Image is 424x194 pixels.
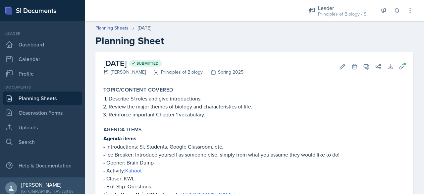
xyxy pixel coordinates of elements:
a: Kahoot [125,167,142,174]
p: - Introductions: SI, Students, Google Classroom, etc. [103,143,405,151]
a: Observation Forms [3,106,82,119]
div: Leader [3,31,82,36]
div: Help & Documentation [3,159,82,172]
p: Review the major themes of biology and characteristics of life. [109,102,405,110]
div: Documents [3,84,82,90]
div: Leader [318,4,371,12]
h2: [DATE] [103,57,243,69]
p: - Closer: KWL [103,174,405,182]
label: Topic/Content Covered [103,87,173,93]
h2: Planning Sheet [95,35,413,47]
div: Principles of Biology / Spring 2025 [318,11,371,18]
a: Planning Sheets [3,92,82,105]
span: Submitted [136,61,159,66]
a: Planning Sheets [95,25,129,32]
p: - Opener: Brain Dump [103,159,405,166]
div: Principles of Biology [146,69,203,76]
div: [PERSON_NAME] [21,181,79,188]
a: Calendar [3,52,82,66]
a: Dashboard [3,38,82,51]
div: Spring 2025 [203,69,243,76]
div: [DATE] [138,25,151,32]
label: Agenda items [103,126,142,133]
p: - Activity: [103,166,405,174]
p: Reinforce important Chapter 1 vocabulary. [109,110,405,118]
p: - Exit Slip: Questions [103,182,405,190]
strong: Agenda items [103,135,136,142]
p: Describe SI roles and give introductions. [109,95,405,102]
p: - Ice Breaker: Introduce yourself as someone else, simply from what you assume they would like to... [103,151,405,159]
a: Uploads [3,121,82,134]
a: Profile [3,67,82,80]
div: [PERSON_NAME] [103,69,146,76]
a: Search [3,135,82,149]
